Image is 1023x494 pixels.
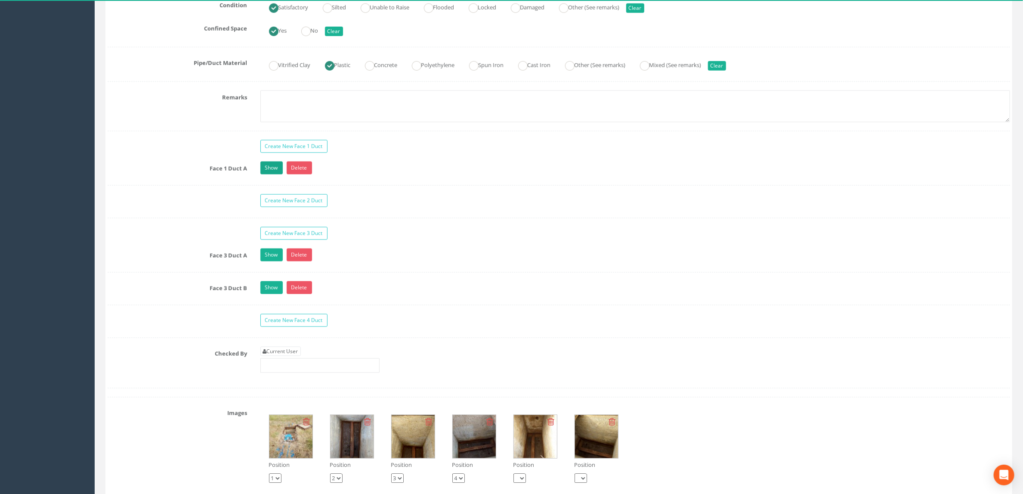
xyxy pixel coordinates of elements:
[352,0,410,13] label: Unable to Raise
[461,58,504,71] label: Spun Iron
[101,22,254,33] label: Confined Space
[556,58,626,71] label: Other (See remarks)
[101,406,254,417] label: Images
[101,90,254,102] label: Remarks
[452,461,496,469] p: Position
[575,415,618,458] img: d4b8abb9-e9f7-0cd4-1411-eb3b9458f34b_00d19b82-ea7b-9e83-6990-9cd80bce4817_thumb.jpg
[260,194,328,207] a: Create New Face 2 Duct
[316,58,351,71] label: Plastic
[453,415,496,458] img: d4b8abb9-e9f7-0cd4-1411-eb3b9458f34b_99a89793-7486-1d00-1b0e-184af5d16aae_thumb.jpg
[356,58,398,71] label: Concrete
[994,465,1014,485] div: Open Intercom Messenger
[260,249,283,261] a: Show
[510,58,551,71] label: Cast Iron
[575,461,618,469] p: Position
[331,415,374,458] img: d4b8abb9-e9f7-0cd4-1411-eb3b9458f34b_b0b5bd1e-1673-ffd1-2862-5e99292cc845_thumb.jpg
[260,314,328,327] a: Create New Face 4 Duct
[260,347,301,356] a: Current User
[391,461,435,469] p: Position
[631,58,702,71] label: Mixed (See remarks)
[293,24,318,36] label: No
[260,0,309,13] label: Satisfactory
[460,0,497,13] label: Locked
[513,461,557,469] p: Position
[260,227,328,240] a: Create New Face 3 Duct
[392,415,435,458] img: d4b8abb9-e9f7-0cd4-1411-eb3b9458f34b_e9f2e4d5-d814-d285-d47b-b25232429508_thumb.jpg
[403,58,455,71] label: Polyethylene
[269,415,312,458] img: d4b8abb9-e9f7-0cd4-1411-eb3b9458f34b_094165f7-a805-9c32-1aef-d27137656598_thumb.jpg
[287,281,312,294] a: Delete
[101,347,254,358] label: Checked By
[101,162,254,173] label: Face 1 Duct A
[101,281,254,292] label: Face 3 Duct B
[269,461,313,469] p: Position
[330,461,374,469] p: Position
[260,24,287,36] label: Yes
[550,0,620,13] label: Other (See remarks)
[260,58,311,71] label: Vitrified Clay
[101,56,254,67] label: Pipe/Duct Material
[502,0,545,13] label: Damaged
[314,0,346,13] label: Silted
[708,61,726,71] button: Clear
[101,249,254,260] label: Face 3 Duct A
[260,281,283,294] a: Show
[325,27,343,36] button: Clear
[287,162,312,174] a: Delete
[415,0,454,13] label: Flooded
[260,162,283,174] a: Show
[626,3,644,13] button: Clear
[287,249,312,261] a: Delete
[260,140,328,153] a: Create New Face 1 Duct
[514,415,557,458] img: d4b8abb9-e9f7-0cd4-1411-eb3b9458f34b_5d46a6ba-1b26-3872-937e-f964122dbb9c_thumb.jpg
